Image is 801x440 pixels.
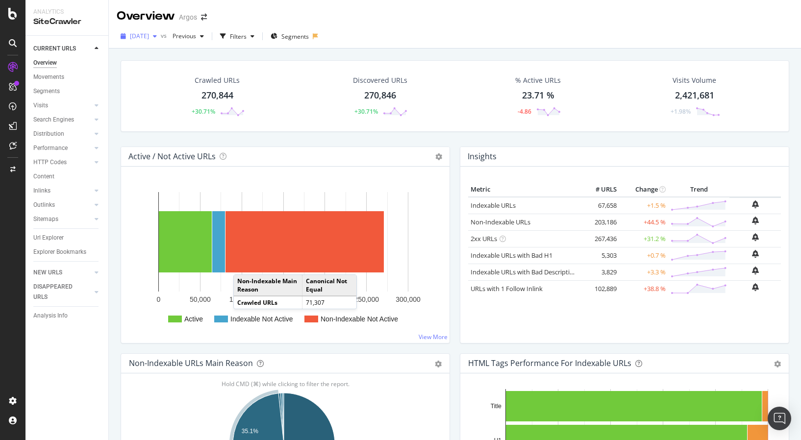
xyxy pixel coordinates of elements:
div: Visits Volume [673,75,716,85]
text: Active [184,315,203,323]
a: Outlinks [33,200,92,210]
div: Analysis Info [33,311,68,321]
text: 250,000 [354,295,379,303]
span: Previous [169,32,196,40]
a: Non-Indexable URLs [471,218,530,226]
td: +31.2 % [619,230,668,247]
button: Previous [169,28,208,44]
button: [DATE] [117,28,161,44]
div: bell-plus [752,250,759,258]
div: HTTP Codes [33,157,67,168]
div: bell-plus [752,217,759,224]
div: % Active URLs [515,75,561,85]
td: 5,303 [580,247,619,264]
a: Performance [33,143,92,153]
th: # URLS [580,182,619,197]
a: Url Explorer [33,233,101,243]
a: Distribution [33,129,92,139]
span: Segments [281,32,309,41]
div: -4.86 [518,107,531,116]
div: 270,846 [364,89,396,102]
td: +0.7 % [619,247,668,264]
div: 23.71 % [522,89,554,102]
button: Segments [267,28,313,44]
h4: Insights [468,150,497,163]
td: +1.5 % [619,197,668,214]
div: Sitemaps [33,214,58,224]
i: Options [435,153,442,160]
div: Explorer Bookmarks [33,247,86,257]
td: +3.3 % [619,264,668,280]
a: View More [419,333,448,341]
div: Segments [33,86,60,97]
a: Overview [33,58,101,68]
div: Overview [33,58,57,68]
a: Analysis Info [33,311,101,321]
div: +30.71% [354,107,378,116]
text: 100,000 [229,295,254,303]
h4: Active / Not Active URLs [128,150,216,163]
div: Overview [117,8,175,24]
td: +38.8 % [619,280,668,297]
a: Explorer Bookmarks [33,247,101,257]
text: 300,000 [396,295,421,303]
a: Inlinks [33,186,92,196]
svg: A chart. [129,182,442,335]
a: Sitemaps [33,214,92,224]
div: Discovered URLs [353,75,407,85]
div: Open Intercom Messenger [768,407,791,430]
div: Search Engines [33,115,74,125]
div: +1.98% [671,107,691,116]
div: SiteCrawler [33,16,100,27]
a: Indexable URLs with Bad H1 [471,251,552,260]
div: Movements [33,72,64,82]
a: Indexable URLs with Bad Description [471,268,577,276]
td: +44.5 % [619,214,668,230]
td: Crawled URLs [234,296,302,309]
div: Filters [230,32,247,41]
div: gear [774,361,781,367]
td: 267,436 [580,230,619,247]
a: Search Engines [33,115,92,125]
a: URLs with 1 Follow Inlink [471,284,543,293]
th: Metric [468,182,580,197]
text: Title [491,403,502,410]
div: Outlinks [33,200,55,210]
button: Filters [216,28,258,44]
text: 50,000 [190,295,211,303]
td: Non-Indexable Main Reason [234,275,302,296]
td: 71,307 [302,296,356,309]
div: HTML Tags Performance for Indexable URLs [468,358,631,368]
div: NEW URLS [33,268,62,278]
a: NEW URLS [33,268,92,278]
a: CURRENT URLS [33,44,92,54]
div: +30.71% [192,107,215,116]
a: HTTP Codes [33,157,92,168]
div: CURRENT URLS [33,44,76,54]
text: 35.1% [242,428,258,435]
div: 270,844 [201,89,233,102]
div: Content [33,171,54,182]
td: 203,186 [580,214,619,230]
div: Distribution [33,129,64,139]
div: Url Explorer [33,233,64,243]
div: bell-plus [752,233,759,241]
div: Argos [179,12,197,22]
a: Indexable URLs [471,201,516,210]
div: Visits [33,100,48,111]
div: Performance [33,143,68,153]
td: 67,658 [580,197,619,214]
a: Segments [33,86,101,97]
text: Non-Indexable Not Active [321,315,398,323]
a: 2xx URLs [471,234,497,243]
div: Non-Indexable URLs Main Reason [129,358,253,368]
th: Trend [668,182,729,197]
div: Inlinks [33,186,50,196]
td: 102,889 [580,280,619,297]
span: vs [161,31,169,40]
div: Crawled URLs [195,75,240,85]
td: Canonical Not Equal [302,275,356,296]
div: bell-plus [752,267,759,274]
a: Content [33,171,101,182]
